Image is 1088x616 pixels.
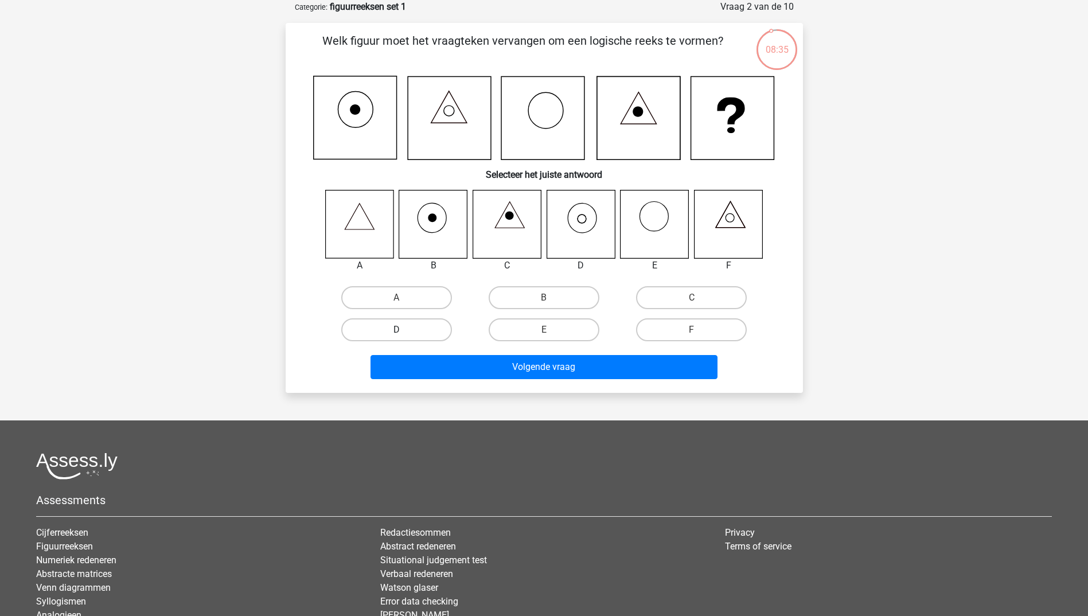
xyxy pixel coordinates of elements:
div: A [317,259,403,272]
a: Watson glaser [380,582,438,593]
div: C [464,259,551,272]
label: C [636,286,747,309]
a: Situational judgement test [380,555,487,566]
strong: figuurreeksen set 1 [330,1,406,12]
div: B [390,259,477,272]
label: D [341,318,452,341]
a: Abstract redeneren [380,541,456,552]
small: Categorie: [295,3,327,11]
img: Assessly logo [36,453,118,479]
a: Verbaal redeneren [380,568,453,579]
a: Venn diagrammen [36,582,111,593]
button: Volgende vraag [371,355,717,379]
a: Privacy [725,527,755,538]
h6: Selecteer het juiste antwoord [304,160,785,180]
a: Error data checking [380,596,458,607]
p: Welk figuur moet het vraagteken vervangen om een logische reeks te vormen? [304,32,742,67]
a: Cijferreeksen [36,527,88,538]
div: E [611,259,698,272]
h5: Assessments [36,493,1052,507]
label: F [636,318,747,341]
div: 08:35 [755,28,798,57]
a: Numeriek redeneren [36,555,116,566]
div: F [685,259,772,272]
a: Figuurreeksen [36,541,93,552]
a: Redactiesommen [380,527,451,538]
a: Terms of service [725,541,791,552]
a: Abstracte matrices [36,568,112,579]
label: A [341,286,452,309]
a: Syllogismen [36,596,86,607]
div: D [538,259,625,272]
label: E [489,318,599,341]
label: B [489,286,599,309]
